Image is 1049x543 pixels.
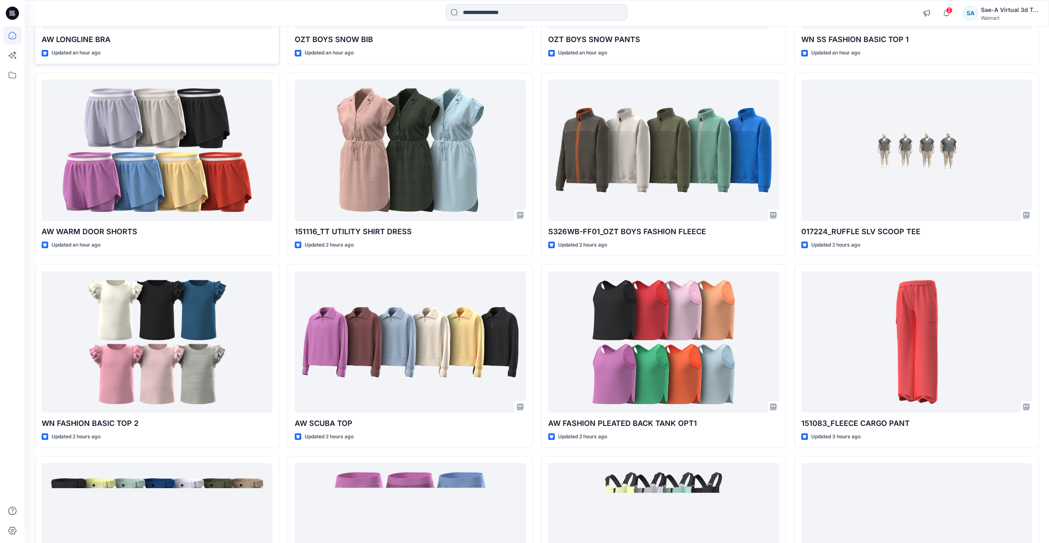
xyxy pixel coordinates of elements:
[52,241,101,249] p: Updated an hour ago
[295,418,526,429] p: AW SCUBA TOP
[981,5,1039,15] div: Sae-A Virtual 3d Team
[811,433,861,441] p: Updated 3 hours ago
[801,80,1032,221] a: 017224_RUFFLE SLV SCOOP TEE
[801,418,1032,429] p: 151083_FLEECE CARGO PANT
[295,34,526,45] p: OZT BOYS SNOW BIB
[52,433,101,441] p: Updated 2 hours ago
[548,34,779,45] p: OZT BOYS SNOW PANTS
[42,271,272,413] a: WN FASHION BASIC TOP 2
[42,80,272,221] a: AW WARM DOOR SHORTS
[548,226,779,237] p: S326WB-FF01_OZT BOYS FASHION FLEECE
[42,226,272,237] p: AW WARM DOOR SHORTS
[548,418,779,429] p: AW FASHION PLEATED BACK TANK OPT1
[558,241,607,249] p: Updated 2 hours ago
[946,7,953,14] span: 2
[295,271,526,413] a: AW SCUBA TOP
[801,226,1032,237] p: 017224_RUFFLE SLV SCOOP TEE
[811,49,860,57] p: Updated an hour ago
[558,433,607,441] p: Updated 2 hours ago
[811,241,860,249] p: Updated 2 hours ago
[52,49,101,57] p: Updated an hour ago
[295,226,526,237] p: 151116_TT UTILITY SHIRT DRESS
[42,418,272,429] p: WN FASHION BASIC TOP 2
[305,241,354,249] p: Updated 2 hours ago
[548,80,779,221] a: S326WB-FF01_OZT BOYS FASHION FLEECE
[801,34,1032,45] p: WN SS FASHION BASIC TOP 1
[305,49,354,57] p: Updated an hour ago
[42,34,272,45] p: AW LONGLINE BRA
[295,80,526,221] a: 151116_TT UTILITY SHIRT DRESS
[801,271,1032,413] a: 151083_FLEECE CARGO PANT
[548,271,779,413] a: AW FASHION PLEATED BACK TANK OPT1
[305,433,354,441] p: Updated 2 hours ago
[558,49,607,57] p: Updated an hour ago
[981,15,1039,21] div: Walmart
[963,6,978,21] div: SA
